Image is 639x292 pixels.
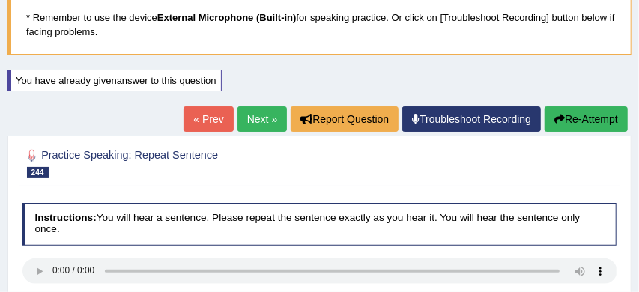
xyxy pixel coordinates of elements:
[157,12,297,23] b: External Microphone (Built-in)
[545,106,628,132] button: Re-Attempt
[237,106,287,132] a: Next »
[402,106,541,132] a: Troubleshoot Recording
[34,212,96,223] b: Instructions:
[22,147,391,178] h2: Practice Speaking: Repeat Sentence
[184,106,233,132] a: « Prev
[22,203,617,246] h4: You will hear a sentence. Please repeat the sentence exactly as you hear it. You will hear the se...
[291,106,399,132] button: Report Question
[27,167,49,178] span: 244
[7,70,222,91] div: You have already given answer to this question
